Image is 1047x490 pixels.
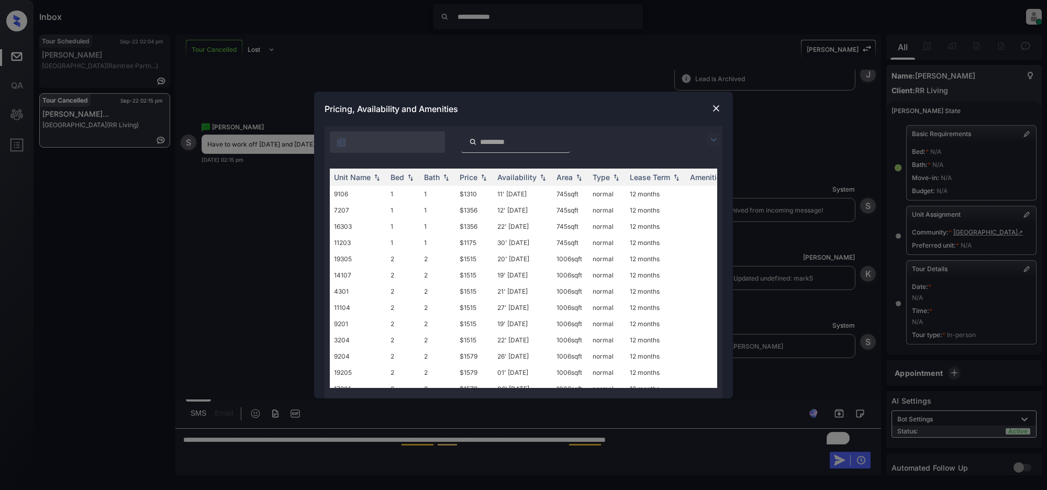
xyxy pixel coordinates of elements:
[493,267,552,283] td: 19' [DATE]
[334,173,371,182] div: Unit Name
[386,283,420,299] td: 2
[386,316,420,332] td: 2
[493,299,552,316] td: 27' [DATE]
[552,235,588,251] td: 745 sqft
[330,218,386,235] td: 16303
[556,173,573,182] div: Area
[588,186,626,202] td: normal
[420,251,455,267] td: 2
[574,174,584,181] img: sorting
[588,202,626,218] td: normal
[455,267,493,283] td: $1515
[386,381,420,397] td: 2
[552,202,588,218] td: 745 sqft
[386,364,420,381] td: 2
[626,316,686,332] td: 12 months
[626,186,686,202] td: 12 months
[386,235,420,251] td: 1
[626,348,686,364] td: 12 months
[455,299,493,316] td: $1515
[552,218,588,235] td: 745 sqft
[493,332,552,348] td: 22' [DATE]
[330,235,386,251] td: 11203
[455,316,493,332] td: $1515
[420,316,455,332] td: 2
[588,283,626,299] td: normal
[538,174,548,181] img: sorting
[593,173,610,182] div: Type
[405,174,416,181] img: sorting
[386,332,420,348] td: 2
[386,299,420,316] td: 2
[386,251,420,267] td: 2
[420,235,455,251] td: 1
[330,381,386,397] td: 17201
[626,283,686,299] td: 12 months
[455,235,493,251] td: $1175
[330,283,386,299] td: 4301
[552,267,588,283] td: 1006 sqft
[386,218,420,235] td: 1
[707,133,720,146] img: icon-zuma
[455,332,493,348] td: $1515
[588,381,626,397] td: normal
[552,364,588,381] td: 1006 sqft
[330,251,386,267] td: 19305
[469,137,477,147] img: icon-zuma
[420,283,455,299] td: 2
[552,299,588,316] td: 1006 sqft
[588,316,626,332] td: normal
[455,202,493,218] td: $1356
[626,332,686,348] td: 12 months
[330,299,386,316] td: 11104
[330,332,386,348] td: 3204
[424,173,440,182] div: Bath
[330,202,386,218] td: 7207
[552,316,588,332] td: 1006 sqft
[626,381,686,397] td: 12 months
[420,218,455,235] td: 1
[455,381,493,397] td: $1579
[455,364,493,381] td: $1579
[493,316,552,332] td: 19' [DATE]
[420,332,455,348] td: 2
[330,348,386,364] td: 9204
[386,267,420,283] td: 2
[386,202,420,218] td: 1
[493,251,552,267] td: 20' [DATE]
[626,267,686,283] td: 12 months
[330,267,386,283] td: 14107
[588,235,626,251] td: normal
[420,364,455,381] td: 2
[455,283,493,299] td: $1515
[420,186,455,202] td: 1
[588,267,626,283] td: normal
[478,174,489,181] img: sorting
[372,174,382,181] img: sorting
[588,364,626,381] td: normal
[493,202,552,218] td: 12' [DATE]
[493,235,552,251] td: 30' [DATE]
[552,381,588,397] td: 1006 sqft
[588,332,626,348] td: normal
[626,251,686,267] td: 12 months
[420,299,455,316] td: 2
[711,103,721,114] img: close
[626,218,686,235] td: 12 months
[588,218,626,235] td: normal
[626,364,686,381] td: 12 months
[386,186,420,202] td: 1
[455,251,493,267] td: $1515
[420,381,455,397] td: 2
[611,174,621,181] img: sorting
[626,202,686,218] td: 12 months
[671,174,682,181] img: sorting
[552,186,588,202] td: 745 sqft
[441,174,451,181] img: sorting
[330,316,386,332] td: 9201
[455,186,493,202] td: $1310
[493,186,552,202] td: 11' [DATE]
[493,348,552,364] td: 26' [DATE]
[497,173,537,182] div: Availability
[420,202,455,218] td: 1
